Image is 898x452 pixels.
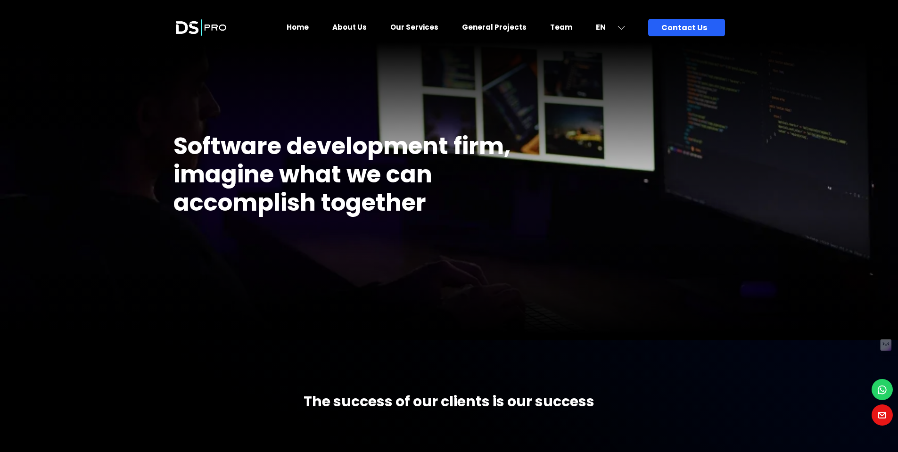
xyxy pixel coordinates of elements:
[332,22,367,32] a: About Us
[648,19,725,36] a: Contact Us
[287,22,309,32] a: Home
[304,391,594,411] b: The success of our clients is our success
[173,132,536,217] h1: Software development firm, imagine what we can accomplish together
[173,10,229,45] img: Launch Logo
[390,22,438,32] a: Our Services
[462,22,527,32] a: General Projects
[550,22,572,32] a: Team
[596,22,606,33] span: EN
